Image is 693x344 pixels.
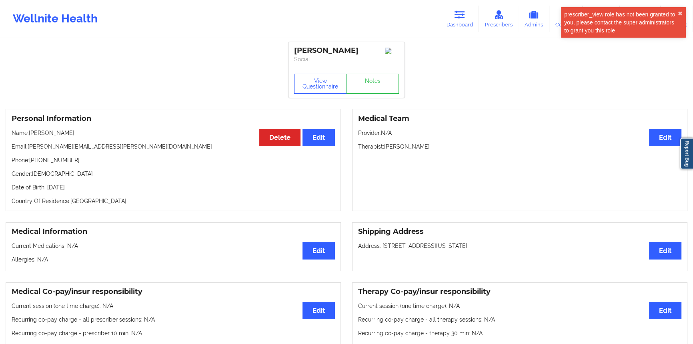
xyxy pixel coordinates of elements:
[259,129,300,146] button: Delete
[358,114,681,123] h3: Medical Team
[358,227,681,236] h3: Shipping Address
[649,302,681,319] button: Edit
[12,129,335,137] p: Name: [PERSON_NAME]
[346,74,399,94] a: Notes
[441,6,479,32] a: Dashboard
[12,114,335,123] h3: Personal Information
[678,10,683,17] button: close
[294,46,399,55] div: [PERSON_NAME]
[649,129,681,146] button: Edit
[294,74,347,94] button: View Questionnaire
[12,242,335,250] p: Current Medications: N/A
[12,197,335,205] p: Country Of Residence: [GEOGRAPHIC_DATA]
[12,170,335,178] p: Gender: [DEMOGRAPHIC_DATA]
[12,302,335,310] p: Current session (one time charge): N/A
[358,129,681,137] p: Provider: N/A
[549,6,583,32] a: Coaches
[12,329,335,337] p: Recurring co-pay charge - prescriber 10 min : N/A
[358,302,681,310] p: Current session (one time charge): N/A
[358,143,681,151] p: Therapist: [PERSON_NAME]
[12,227,335,236] h3: Medical Information
[294,55,399,63] p: Social
[12,156,335,164] p: Phone: [PHONE_NUMBER]
[564,10,678,34] div: prescriber_view role has not been granted to you, please contact the super administrators to gran...
[12,316,335,324] p: Recurring co-pay charge - all prescriber sessions : N/A
[358,316,681,324] p: Recurring co-pay charge - all therapy sessions : N/A
[680,138,693,169] a: Report Bug
[302,302,335,319] button: Edit
[12,143,335,151] p: Email: [PERSON_NAME][EMAIL_ADDRESS][PERSON_NAME][DOMAIN_NAME]
[358,329,681,337] p: Recurring co-pay charge - therapy 30 min : N/A
[358,242,681,250] p: Address: [STREET_ADDRESS][US_STATE]
[302,129,335,146] button: Edit
[12,287,335,296] h3: Medical Co-pay/insur responsibility
[302,242,335,259] button: Edit
[12,183,335,191] p: Date of Birth: [DATE]
[358,287,681,296] h3: Therapy Co-pay/insur responsibility
[518,6,549,32] a: Admins
[385,48,399,54] img: Image%2Fplaceholer-image.png
[12,255,335,264] p: Allergies: N/A
[479,6,519,32] a: Prescribers
[649,242,681,259] button: Edit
